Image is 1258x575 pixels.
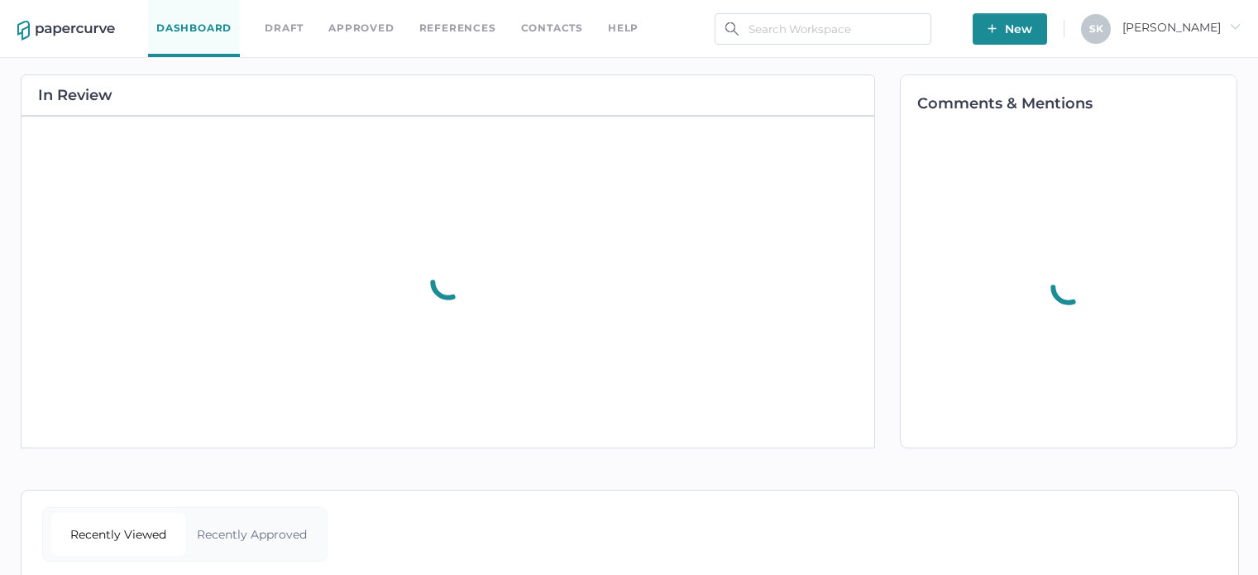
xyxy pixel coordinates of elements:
a: Contacts [521,19,583,37]
a: Approved [328,19,394,37]
div: Recently Viewed [51,513,185,556]
div: Recently Approved [185,513,319,556]
img: papercurve-logo-colour.7244d18c.svg [17,21,115,41]
a: References [419,19,496,37]
div: animation [1035,249,1103,325]
i: arrow_right [1229,21,1241,32]
span: New [988,13,1032,45]
h2: In Review [38,88,112,103]
button: New [973,13,1047,45]
img: search.bf03fe8b.svg [725,22,739,36]
img: plus-white.e19ec114.svg [988,24,997,33]
input: Search Workspace [715,13,931,45]
div: help [608,19,639,37]
span: S K [1089,22,1103,35]
h2: Comments & Mentions [917,96,1236,111]
a: Draft [265,19,304,37]
span: [PERSON_NAME] [1122,20,1241,35]
div: animation [414,244,482,320]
